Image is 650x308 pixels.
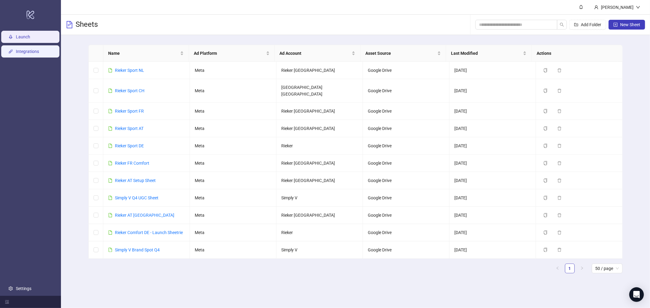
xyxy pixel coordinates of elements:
[449,241,536,259] td: [DATE]
[190,241,276,259] td: Meta
[449,79,536,103] td: [DATE]
[363,137,449,155] td: Google Drive
[598,4,636,11] div: [PERSON_NAME]
[365,50,436,57] span: Asset Source
[5,300,9,304] span: menu-fold
[115,230,183,235] a: Rieker Comfort DE - Launch Sheetrie
[609,20,645,30] button: New Sheet
[275,45,361,62] th: Ad Account
[190,62,276,79] td: Meta
[115,143,144,148] a: Rieker Sport DE
[557,161,562,165] span: delete
[556,266,559,270] span: left
[580,266,584,270] span: right
[557,68,562,72] span: delete
[560,23,564,27] span: search
[115,109,144,114] a: Rieker Sport FR
[543,196,548,200] span: copy
[276,155,363,172] td: Rieker [GEOGRAPHIC_DATA]
[190,155,276,172] td: Meta
[557,213,562,217] span: delete
[76,20,98,30] h3: Sheets
[595,264,619,273] span: 50 / page
[190,137,276,155] td: Meta
[557,248,562,252] span: delete
[115,126,144,131] a: Rieker Sport AT
[557,144,562,148] span: delete
[108,178,112,183] span: file
[569,20,606,30] button: Add Folder
[189,45,275,62] th: Ad Platform
[565,264,575,273] li: 1
[613,23,618,27] span: plus-square
[579,5,583,9] span: bell
[363,207,449,224] td: Google Drive
[557,230,562,235] span: delete
[592,264,623,273] div: Page Size
[108,213,112,217] span: file
[543,178,548,183] span: copy
[565,264,574,273] a: 1
[190,172,276,189] td: Meta
[115,88,144,93] a: Rieker Sport CH
[553,264,563,273] button: left
[557,89,562,93] span: delete
[115,195,158,200] a: Simply V Q4 UGC Sheet
[190,207,276,224] td: Meta
[557,196,562,200] span: delete
[446,45,532,62] th: Last Modified
[577,264,587,273] li: Next Page
[553,264,563,273] li: Previous Page
[115,161,149,166] a: Rieker FR Comfort
[543,89,548,93] span: copy
[16,49,39,54] a: Integrations
[276,79,363,103] td: [GEOGRAPHIC_DATA] [GEOGRAPHIC_DATA]
[363,62,449,79] td: Google Drive
[629,287,644,302] div: Open Intercom Messenger
[543,109,548,113] span: copy
[115,68,144,73] a: Rieker Sport NL
[449,155,536,172] td: [DATE]
[115,247,160,252] a: Simply V Brand Spot Q4
[16,34,30,39] a: Launch
[361,45,446,62] th: Asset Source
[543,144,548,148] span: copy
[449,137,536,155] td: [DATE]
[276,103,363,120] td: Rieker [GEOGRAPHIC_DATA]
[543,230,548,235] span: copy
[108,144,112,148] span: file
[543,68,548,72] span: copy
[449,62,536,79] td: [DATE]
[16,286,31,291] a: Settings
[620,22,640,27] span: New Sheet
[449,224,536,241] td: [DATE]
[190,189,276,207] td: Meta
[449,120,536,137] td: [DATE]
[557,109,562,113] span: delete
[363,155,449,172] td: Google Drive
[108,161,112,165] span: file
[594,5,598,9] span: user
[577,264,587,273] button: right
[581,22,601,27] span: Add Folder
[276,62,363,79] td: Rieker [GEOGRAPHIC_DATA]
[543,161,548,165] span: copy
[108,50,179,57] span: Name
[363,241,449,259] td: Google Drive
[276,120,363,137] td: Rieker [GEOGRAPHIC_DATA]
[66,21,73,28] span: file-text
[190,224,276,241] td: Meta
[543,213,548,217] span: copy
[557,126,562,131] span: delete
[449,189,536,207] td: [DATE]
[449,172,536,189] td: [DATE]
[276,207,363,224] td: Rieker [GEOGRAPHIC_DATA]
[108,196,112,200] span: file
[276,172,363,189] td: Rieker [GEOGRAPHIC_DATA]
[557,178,562,183] span: delete
[363,103,449,120] td: Google Drive
[276,189,363,207] td: Simply V
[108,126,112,131] span: file
[276,137,363,155] td: Rieker
[280,50,350,57] span: Ad Account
